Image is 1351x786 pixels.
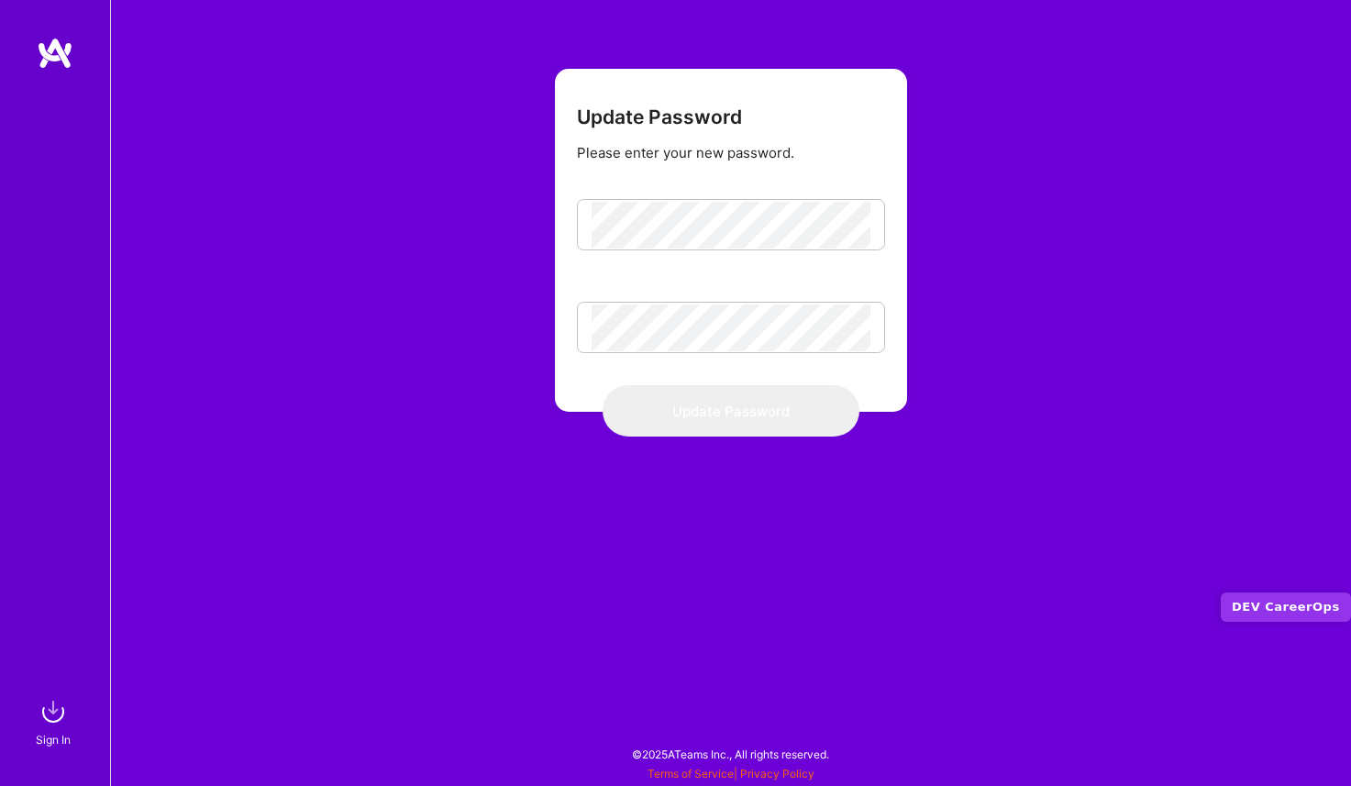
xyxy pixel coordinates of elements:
[740,767,814,780] a: Privacy Policy
[577,105,742,128] h3: Update Password
[648,767,734,780] a: Terms of Service
[603,385,859,437] button: Update Password
[35,693,72,730] img: sign in
[648,767,814,780] span: |
[36,730,71,749] div: Sign In
[37,37,73,70] img: logo
[110,731,1351,777] div: © 2025 ATeams Inc., All rights reserved.
[577,143,794,162] div: Please enter your new password.
[39,693,72,749] a: sign inSign In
